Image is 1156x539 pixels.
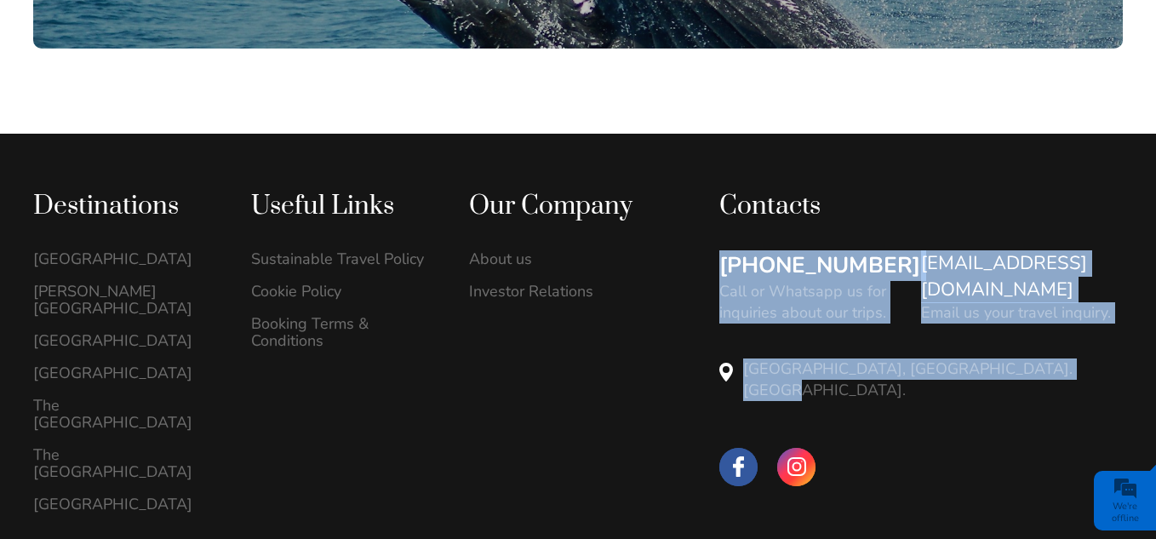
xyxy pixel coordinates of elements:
a: [GEOGRAPHIC_DATA] [33,364,215,381]
a: [GEOGRAPHIC_DATA] [33,250,215,267]
em: Submit [251,418,309,441]
div: We're offline [1098,501,1152,525]
p: Call or Whatsapp us for inquiries about our trips. [719,281,904,324]
input: Enter your last name [22,158,311,195]
p: [GEOGRAPHIC_DATA], [GEOGRAPHIC_DATA]. [GEOGRAPHIC_DATA]. [743,358,1123,401]
div: Contacts [719,190,1123,223]
a: Sustainable Travel Policy [251,250,433,267]
a: About us [469,250,651,267]
a: Cookie Policy [251,283,433,300]
a: Investor Relations [469,283,651,300]
a: Booking Terms & Conditions [251,315,433,349]
div: Navigation go back [19,88,44,113]
a: [GEOGRAPHIC_DATA] [33,332,215,349]
div: Leave a message [114,88,312,113]
a: The [GEOGRAPHIC_DATA] [33,446,215,480]
div: Useful Links [251,190,433,223]
a: [EMAIL_ADDRESS][DOMAIN_NAME] [921,250,1123,303]
a: [PERSON_NAME][GEOGRAPHIC_DATA] [33,283,215,317]
a: [PHONE_NUMBER] [719,250,920,281]
div: Our Company [469,190,651,223]
textarea: Type your message and click 'Submit' [22,258,311,404]
a: [GEOGRAPHIC_DATA] [33,496,215,513]
div: Destinations [33,190,215,223]
a: The [GEOGRAPHIC_DATA] [33,397,215,431]
p: Email us your travel inquiry. [921,302,1111,324]
input: Enter your email address [22,208,311,245]
div: Minimize live chat window [279,9,320,49]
